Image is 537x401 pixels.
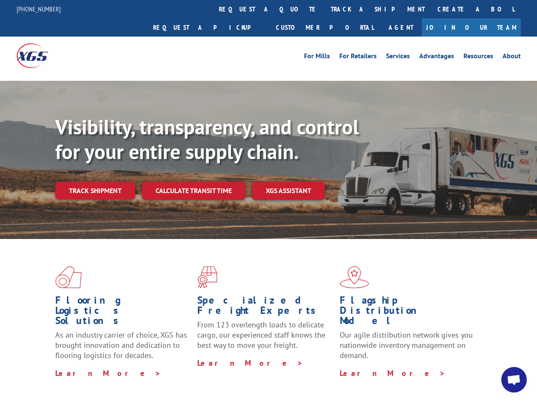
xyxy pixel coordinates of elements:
a: Agent [380,18,422,37]
a: About [503,53,521,62]
a: Open chat [501,367,527,392]
span: As an industry carrier of choice, XGS has brought innovation and dedication to flooring logistics... [55,330,187,360]
a: Learn More > [340,368,446,378]
img: xgs-icon-flagship-distribution-model-red [340,266,369,288]
b: Visibility, transparency, and control for your entire supply chain. [55,114,359,165]
img: xgs-icon-focused-on-flooring-red [197,266,217,288]
a: Learn More > [55,368,161,378]
img: xgs-icon-total-supply-chain-intelligence-red [55,266,82,288]
a: Track shipment [55,182,135,199]
a: For Mills [304,53,330,62]
h1: Specialized Freight Experts [197,295,333,320]
a: Calculate transit time [142,182,245,200]
span: Our agile distribution network gives you nationwide inventory management on demand. [340,330,473,360]
a: Resources [463,53,493,62]
a: XGS ASSISTANT [252,182,325,200]
a: Join Our Team [422,18,521,37]
a: Services [386,53,410,62]
a: Advantages [419,53,454,62]
h1: Flagship Distribution Model [340,295,475,330]
a: Learn More > [197,358,303,368]
a: For Retailers [339,53,377,62]
a: [PHONE_NUMBER] [17,5,61,13]
p: From 123 overlength loads to delicate cargo, our experienced staff knows the best way to move you... [197,320,333,358]
a: Request a pickup [147,18,270,37]
h1: Flooring Logistics Solutions [55,295,191,330]
a: Customer Portal [270,18,380,37]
